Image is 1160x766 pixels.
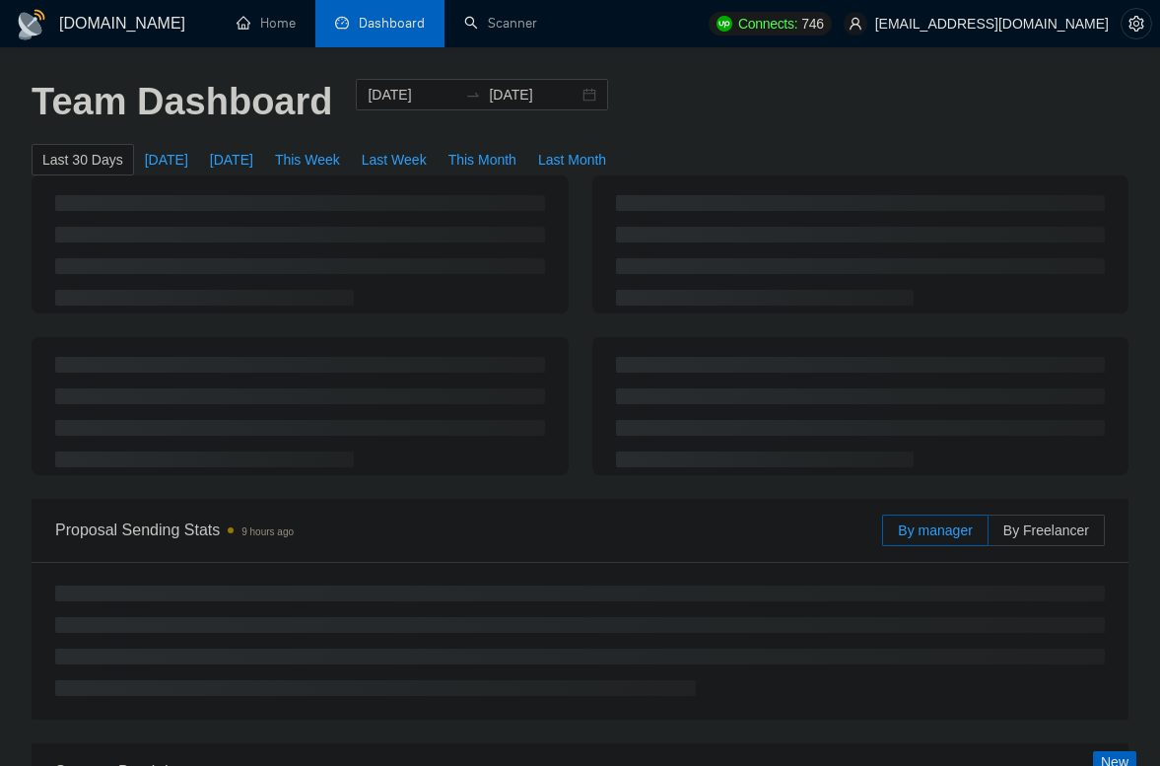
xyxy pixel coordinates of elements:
img: logo [16,9,47,40]
button: This Month [438,144,527,175]
time: 9 hours ago [241,526,294,537]
button: [DATE] [199,144,264,175]
span: By Freelancer [1003,522,1089,538]
span: [DATE] [210,149,253,171]
input: Start date [368,84,457,105]
span: By manager [898,522,972,538]
span: Last 30 Days [42,149,123,171]
a: homeHome [237,15,296,32]
h1: Team Dashboard [32,79,332,125]
span: Proposal Sending Stats [55,518,882,542]
span: Dashboard [359,15,425,32]
span: to [465,87,481,103]
button: This Week [264,144,351,175]
button: Last Week [351,144,438,175]
span: 746 [801,13,823,35]
span: This Week [275,149,340,171]
span: swap-right [465,87,481,103]
input: End date [489,84,579,105]
button: Last Month [527,144,617,175]
button: setting [1121,8,1152,39]
span: user [849,17,862,31]
span: This Month [448,149,516,171]
span: Connects: [738,13,797,35]
span: [DATE] [145,149,188,171]
a: setting [1121,16,1152,32]
button: Last 30 Days [32,144,134,175]
img: upwork-logo.png [716,16,732,32]
span: Last Week [362,149,427,171]
a: searchScanner [464,15,537,32]
button: [DATE] [134,144,199,175]
span: Last Month [538,149,606,171]
span: dashboard [335,16,349,30]
span: setting [1122,16,1151,32]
